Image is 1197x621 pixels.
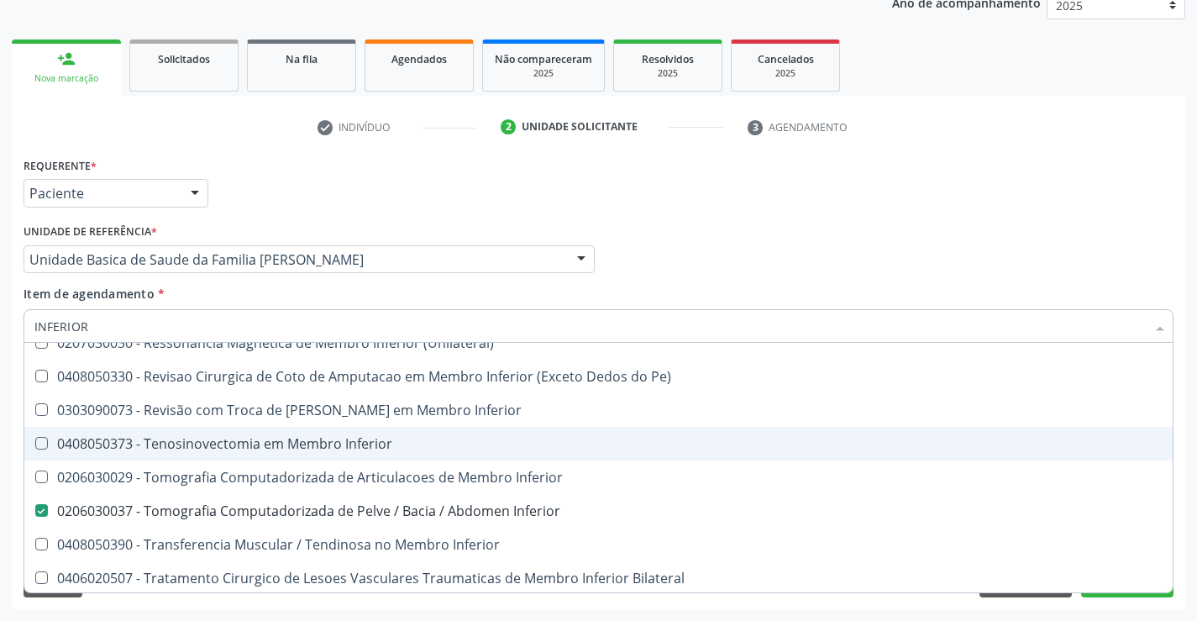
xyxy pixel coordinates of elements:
div: 2025 [495,67,592,80]
span: Paciente [29,185,174,202]
div: 0406020507 - Tratamento Cirurgico de Lesoes Vasculares Traumaticas de Membro Inferior Bilateral [34,571,1190,585]
span: Item de agendamento [24,286,155,302]
div: 2025 [743,67,827,80]
input: Buscar por procedimentos [34,309,1146,343]
div: 2 [501,119,516,134]
div: 0206030037 - Tomografia Computadorizada de Pelve / Bacia / Abdomen Inferior [34,504,1190,518]
div: 0408050390 - Transferencia Muscular / Tendinosa no Membro Inferior [34,538,1190,551]
span: Resolvidos [642,52,694,66]
div: 0408050373 - Tenosinovectomia em Membro Inferior [34,437,1190,450]
label: Requerente [24,153,97,179]
span: Agendados [391,52,447,66]
span: Na fila [286,52,318,66]
div: person_add [57,50,76,68]
div: 0408050330 - Revisao Cirurgica de Coto de Amputacao em Membro Inferior (Exceto Dedos do Pe) [34,370,1190,383]
span: Solicitados [158,52,210,66]
div: 0303090073 - Revisão com Troca de [PERSON_NAME] em Membro Inferior [34,403,1190,417]
div: 2025 [626,67,710,80]
label: Unidade de referência [24,219,157,245]
span: Não compareceram [495,52,592,66]
div: Unidade solicitante [522,119,638,134]
span: Unidade Basica de Saude da Familia [PERSON_NAME] [29,251,560,268]
div: 0207030030 - Ressonancia Magnetica de Membro Inferior (Unilateral) [34,336,1190,350]
span: Cancelados [758,52,814,66]
div: Nova marcação [24,72,109,85]
div: 0206030029 - Tomografia Computadorizada de Articulacoes de Membro Inferior [34,471,1190,484]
